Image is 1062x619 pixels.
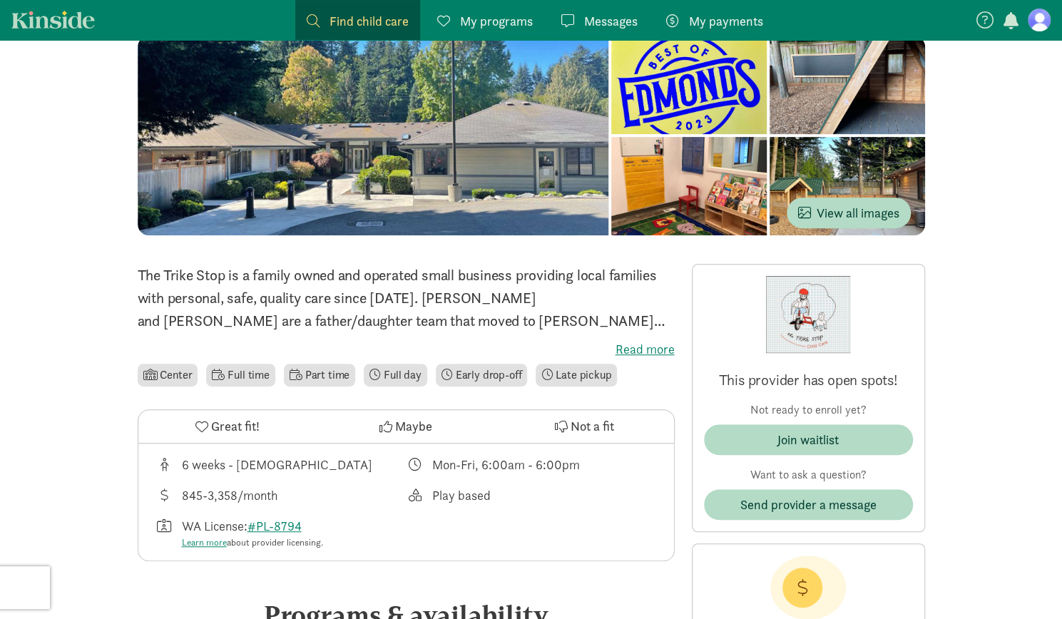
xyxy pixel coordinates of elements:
a: Kinside [11,11,95,29]
span: Messages [584,11,638,31]
div: Class schedule [406,455,657,474]
span: Send provider a message [740,495,877,514]
li: Full time [206,364,275,387]
label: Read more [138,341,675,358]
li: Full day [364,364,427,387]
div: Join waitlist [777,430,839,449]
span: View all images [798,203,899,222]
button: View all images [787,198,911,228]
button: Join waitlist [704,424,913,455]
img: Provider logo [766,276,850,353]
div: about provider licensing. [182,536,323,550]
div: Play based [432,486,491,505]
div: This provider's education philosophy [406,486,657,505]
button: Not a fit [495,410,673,443]
span: My programs [460,11,533,31]
span: Great fit! [211,416,260,436]
a: #PL-8794 [247,518,302,534]
div: WA License: [182,516,323,550]
p: Want to ask a question? [704,466,913,484]
p: This provider has open spots! [704,370,913,390]
li: Early drop-off [436,364,528,387]
div: Mon-Fri, 6:00am - 6:00pm [432,455,580,474]
p: The Trike Stop is a family owned and operated small business providing local families with person... [138,264,675,332]
div: Age range for children that this provider cares for [155,455,407,474]
a: Learn more [182,536,227,548]
span: Find child care [330,11,409,31]
div: 845-3,358/month [182,486,277,505]
span: Not a fit [571,416,614,436]
button: Send provider a message [704,489,913,520]
span: My payments [689,11,763,31]
div: Average tuition for this program [155,486,407,505]
li: Late pickup [536,364,617,387]
li: Center [138,364,198,387]
button: Great fit! [138,410,317,443]
li: Part time [284,364,355,387]
div: License number [155,516,407,550]
span: Maybe [395,416,432,436]
button: Maybe [317,410,495,443]
p: Not ready to enroll yet? [704,401,913,419]
div: 6 weeks - [DEMOGRAPHIC_DATA] [182,455,372,474]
